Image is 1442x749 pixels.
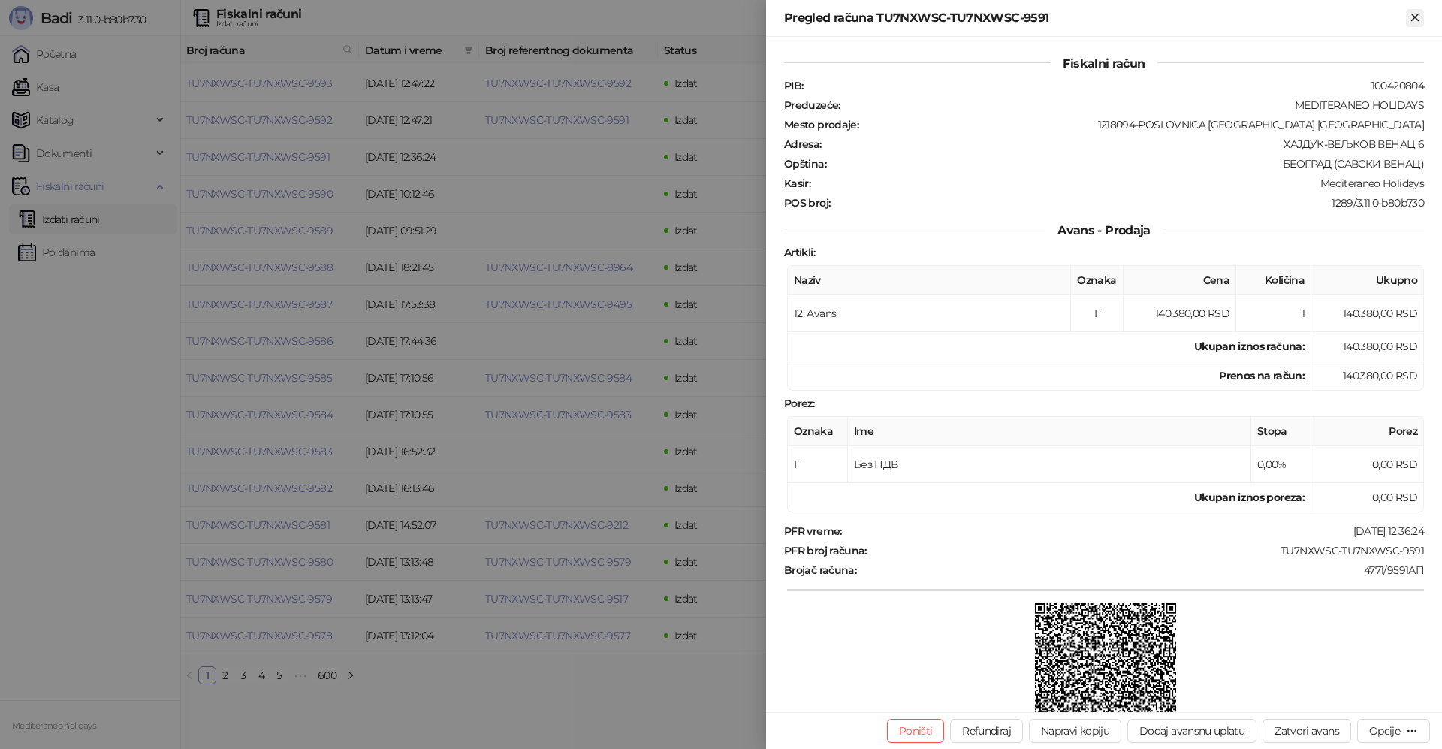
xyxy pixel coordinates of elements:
[784,246,815,259] strong: Artikli :
[1369,724,1400,738] div: Opcije
[858,563,1425,577] div: 4771/9591АП
[812,177,1425,190] div: Mediteraneo Holidays
[1071,295,1124,332] td: Г
[1311,266,1424,295] th: Ukupno
[1263,719,1351,743] button: Zatvori avans
[784,118,858,131] strong: Mesto prodaje :
[831,196,1425,210] div: 1289/3.11.0-b80b730
[1251,417,1311,446] th: Stopa
[1071,266,1124,295] th: Oznaka
[784,397,814,410] strong: Porez :
[860,118,1425,131] div: 1218094-POSLOVNICA [GEOGRAPHIC_DATA] [GEOGRAPHIC_DATA]
[784,9,1406,27] div: Pregled računa TU7NXWSC-TU7NXWSC-9591
[1236,266,1311,295] th: Količina
[804,79,1425,92] div: 100420804
[788,417,848,446] th: Oznaka
[1045,223,1162,237] span: Avans - Prodaja
[784,98,840,112] strong: Preduzeće :
[848,446,1251,483] td: Без ПДВ
[1311,295,1424,332] td: 140.380,00 RSD
[1194,340,1305,353] strong: Ukupan iznos računa :
[784,157,826,171] strong: Opština :
[788,266,1071,295] th: Naziv
[1041,724,1109,738] span: Napravi kopiju
[1035,603,1177,745] img: QR kod
[784,563,856,577] strong: Brojač računa :
[1236,295,1311,332] td: 1
[1124,266,1236,295] th: Cena
[1127,719,1256,743] button: Dodaj avansnu uplatu
[1311,446,1424,483] td: 0,00 RSD
[868,544,1425,557] div: TU7NXWSC-TU7NXWSC-9591
[950,719,1023,743] button: Refundiraj
[1406,9,1424,27] button: Zatvori
[784,79,803,92] strong: PIB :
[1124,295,1236,332] td: 140.380,00 RSD
[1194,491,1305,504] strong: Ukupan iznos poreza:
[1251,446,1311,483] td: 0,00%
[784,137,822,151] strong: Adresa :
[784,177,810,190] strong: Kasir :
[843,524,1425,538] div: [DATE] 12:36:24
[842,98,1425,112] div: MEDITERANEO HOLIDAYS
[1311,332,1424,361] td: 140.380,00 RSD
[1311,417,1424,446] th: Porez
[788,295,1071,332] td: 12: Avans
[788,446,848,483] td: Г
[887,719,945,743] button: Poništi
[1311,483,1424,512] td: 0,00 RSD
[1051,56,1157,71] span: Fiskalni račun
[828,157,1425,171] div: БЕОГРАД (САВСКИ ВЕНАЦ)
[784,544,867,557] strong: PFR broj računa :
[1219,369,1305,382] strong: Prenos na račun :
[1357,719,1430,743] button: Opcije
[848,417,1251,446] th: Ime
[1311,361,1424,391] td: 140.380,00 RSD
[784,524,842,538] strong: PFR vreme :
[1029,719,1121,743] button: Napravi kopiju
[823,137,1425,151] div: ХАЈДУК-ВЕЉКОВ ВЕНАЦ 6
[784,196,830,210] strong: POS broj :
